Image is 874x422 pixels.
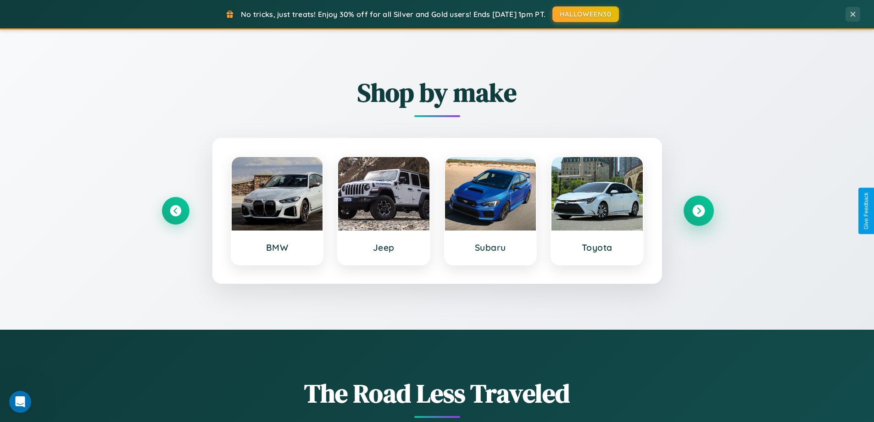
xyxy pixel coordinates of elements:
h3: Jeep [347,242,420,253]
h1: The Road Less Traveled [162,376,713,411]
div: Give Feedback [863,192,869,230]
h3: BMW [241,242,314,253]
h3: Subaru [454,242,527,253]
h3: Toyota [561,242,634,253]
iframe: Intercom live chat [9,391,31,413]
h2: Shop by make [162,75,713,110]
button: HALLOWEEN30 [552,6,619,22]
span: No tricks, just treats! Enjoy 30% off for all Silver and Gold users! Ends [DATE] 1pm PT. [241,10,546,19]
